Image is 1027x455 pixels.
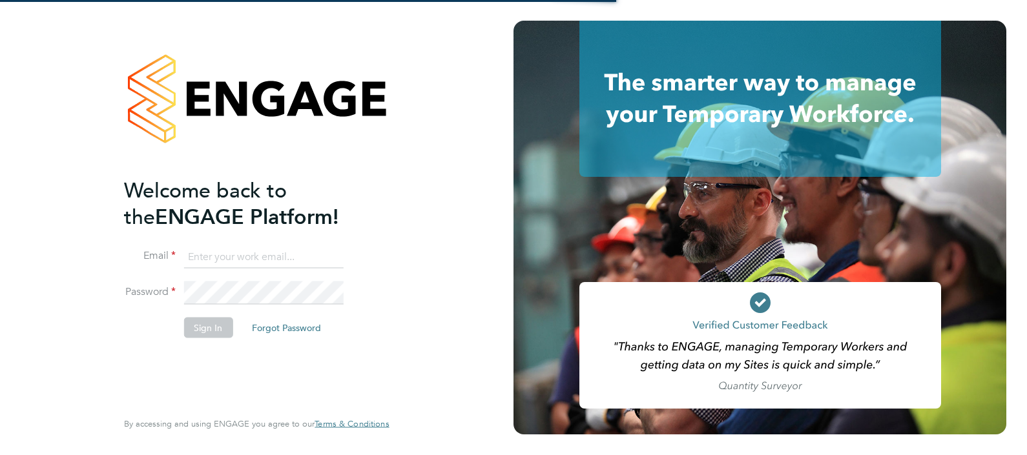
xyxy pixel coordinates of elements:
[183,245,343,268] input: Enter your work email...
[124,285,176,299] label: Password
[242,318,331,338] button: Forgot Password
[183,318,233,338] button: Sign In
[124,177,287,229] span: Welcome back to the
[124,177,376,230] h2: ENGAGE Platform!
[124,249,176,263] label: Email
[315,419,389,429] a: Terms & Conditions
[124,418,389,429] span: By accessing and using ENGAGE you agree to our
